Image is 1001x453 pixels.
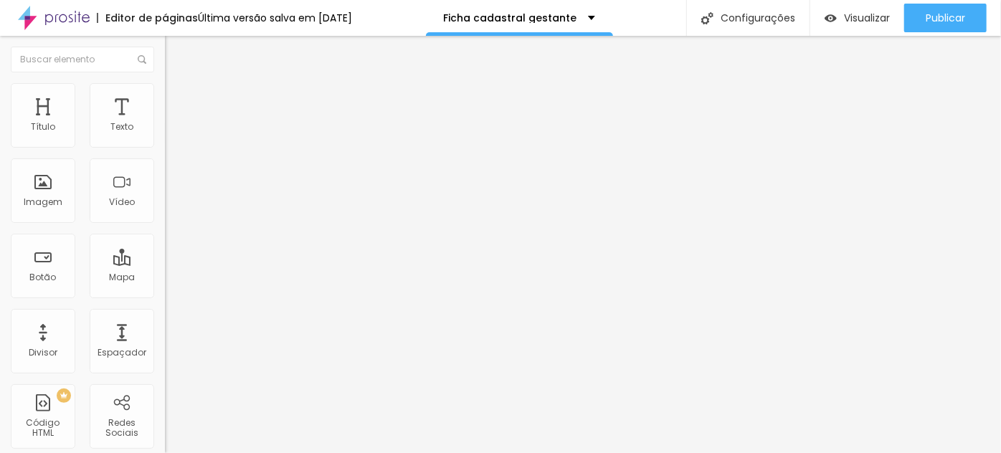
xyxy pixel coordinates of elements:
div: Botão [30,272,57,282]
div: Última versão salva em [DATE] [198,13,352,23]
div: Vídeo [109,197,135,207]
div: Imagem [24,197,62,207]
div: Editor de páginas [97,13,198,23]
span: Publicar [926,12,965,24]
p: Ficha cadastral gestante [444,13,577,23]
img: Icone [138,55,146,64]
input: Buscar elemento [11,47,154,72]
div: Espaçador [98,348,146,358]
button: Visualizar [810,4,904,32]
div: Título [31,122,55,132]
img: Icone [701,12,713,24]
div: Mapa [109,272,135,282]
button: Publicar [904,4,987,32]
div: Redes Sociais [93,418,150,439]
div: Código HTML [14,418,71,439]
img: view-1.svg [825,12,837,24]
div: Texto [110,122,133,132]
div: Divisor [29,348,57,358]
span: Visualizar [844,12,890,24]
